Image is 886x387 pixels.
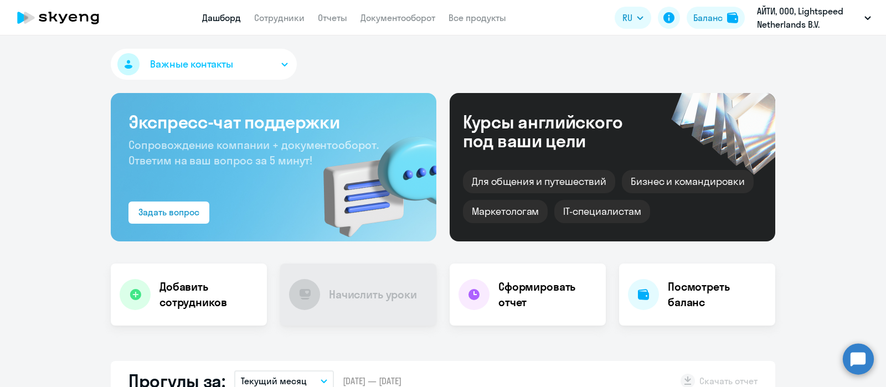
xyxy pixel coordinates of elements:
[463,112,652,150] div: Курсы английского под ваши цели
[254,12,305,23] a: Сотрудники
[622,11,632,24] span: RU
[360,12,435,23] a: Документооборот
[554,200,650,223] div: IT-специалистам
[307,117,436,241] img: bg-img
[128,111,419,133] h3: Экспресс-чат поддержки
[329,287,417,302] h4: Начислить уроки
[687,7,745,29] button: Балансbalance
[128,138,379,167] span: Сопровождение компании + документооборот. Ответим на ваш вопрос за 5 минут!
[622,170,754,193] div: Бизнес и командировки
[751,4,877,31] button: АЙТИ, ООО, Lightspeed Netherlands B.V.
[727,12,738,23] img: balance
[449,12,506,23] a: Все продукты
[463,200,548,223] div: Маркетологам
[159,279,258,310] h4: Добавить сотрудников
[757,4,860,31] p: АЙТИ, ООО, Lightspeed Netherlands B.V.
[668,279,766,310] h4: Посмотреть баланс
[318,12,347,23] a: Отчеты
[128,202,209,224] button: Задать вопрос
[202,12,241,23] a: Дашборд
[138,205,199,219] div: Задать вопрос
[150,57,233,71] span: Важные контакты
[463,170,615,193] div: Для общения и путешествий
[343,375,401,387] span: [DATE] — [DATE]
[111,49,297,80] button: Важные контакты
[615,7,651,29] button: RU
[498,279,597,310] h4: Сформировать отчет
[693,11,723,24] div: Баланс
